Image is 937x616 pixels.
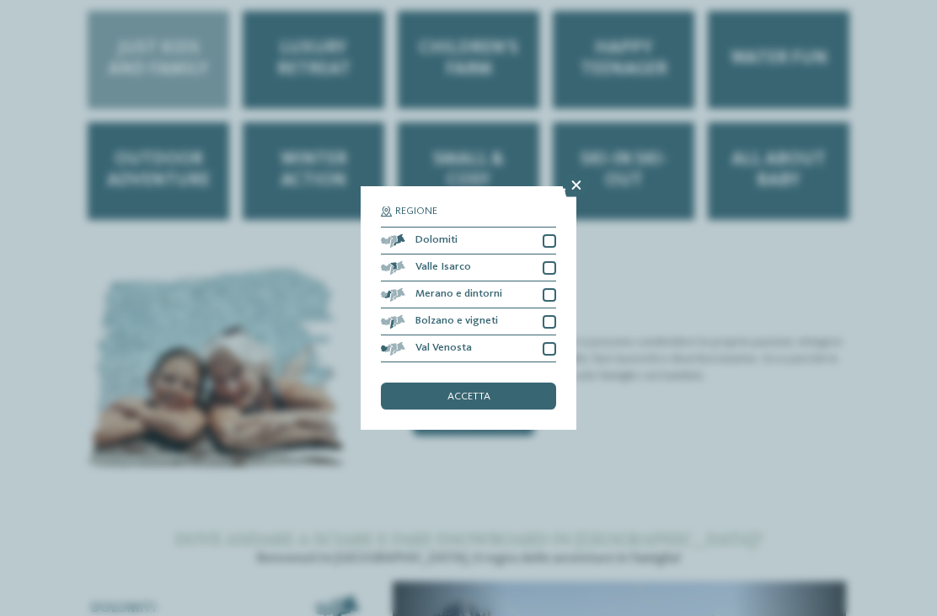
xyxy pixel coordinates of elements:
[415,262,471,273] span: Valle Isarco
[415,289,502,300] span: Merano e dintorni
[415,235,458,246] span: Dolomiti
[415,316,498,327] span: Bolzano e vigneti
[415,343,472,354] span: Val Venosta
[447,392,490,403] span: accetta
[395,206,437,217] span: Regione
